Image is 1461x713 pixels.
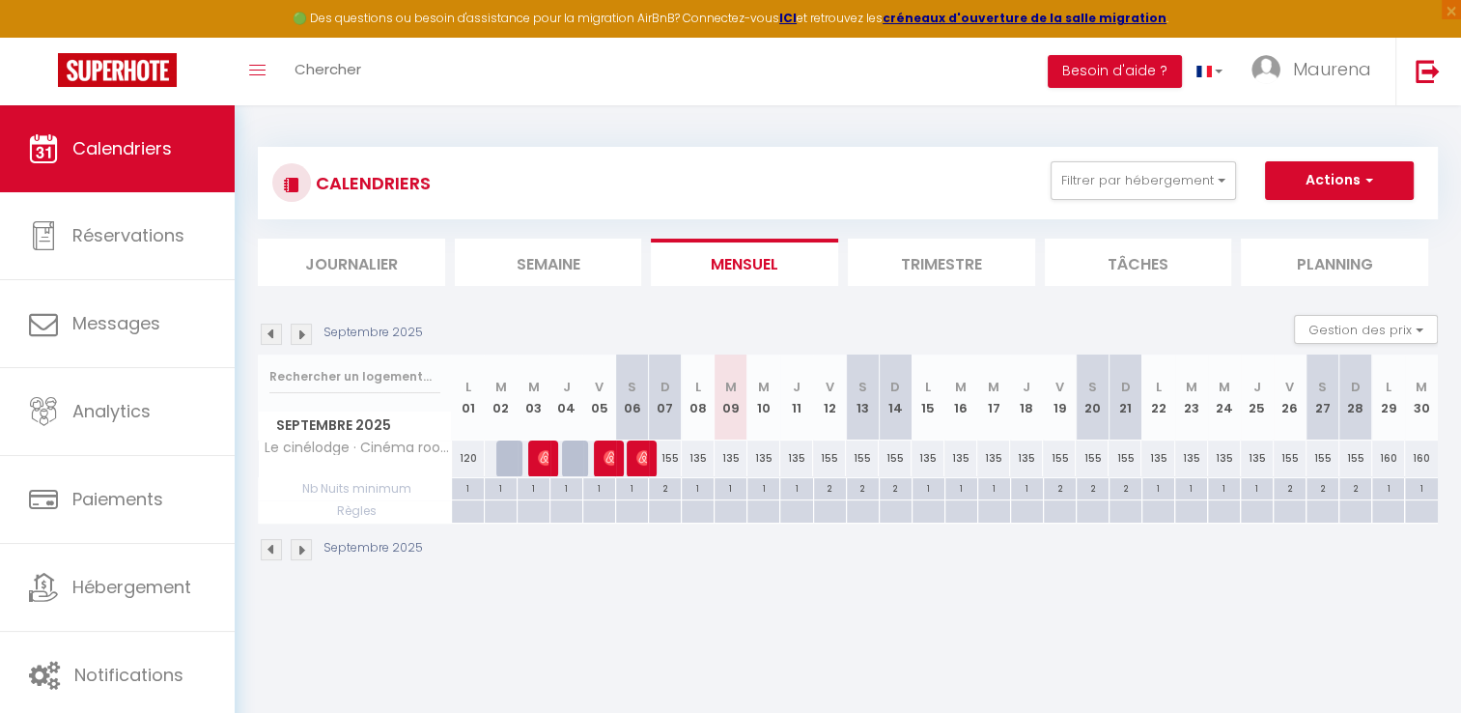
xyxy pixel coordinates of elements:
div: 120 [452,441,485,476]
th: 22 [1141,355,1174,441]
span: Maurena [1293,57,1371,81]
th: 27 [1306,355,1339,441]
div: 2 [1306,478,1338,497]
th: 13 [846,355,879,441]
li: Mensuel [651,239,838,286]
abbr: L [925,378,931,396]
abbr: S [628,378,636,396]
span: Réservations [72,223,184,247]
abbr: L [1156,378,1162,396]
abbr: D [890,378,900,396]
p: Septembre 2025 [323,324,423,342]
th: 12 [813,355,846,441]
div: 1 [1142,478,1174,497]
abbr: S [1318,378,1327,396]
div: 155 [846,441,879,476]
img: Super Booking [58,53,177,87]
abbr: L [1386,378,1391,396]
abbr: V [595,378,604,396]
span: Hébergement [72,575,191,599]
div: 155 [813,441,846,476]
th: 06 [616,355,649,441]
div: 1 [913,478,944,497]
th: 29 [1372,355,1405,441]
div: 135 [1241,441,1274,476]
abbr: J [1253,378,1261,396]
div: 135 [780,441,813,476]
button: Ouvrir le widget de chat LiveChat [15,8,73,66]
li: Planning [1241,239,1428,286]
a: créneaux d'ouverture de la salle migration [883,10,1166,26]
abbr: M [1416,378,1427,396]
th: 26 [1274,355,1306,441]
span: Notifications [74,663,183,687]
th: 25 [1241,355,1274,441]
th: 21 [1109,355,1141,441]
div: 1 [747,478,779,497]
a: Chercher [280,38,376,105]
div: 155 [649,441,682,476]
div: 1 [1405,478,1438,497]
abbr: D [1351,378,1361,396]
div: 1 [485,478,517,497]
span: [PERSON_NAME] [636,440,647,476]
abbr: M [758,378,770,396]
div: 135 [1141,441,1174,476]
li: Trimestre [848,239,1035,286]
div: 2 [880,478,912,497]
abbr: M [988,378,999,396]
span: Calendriers [72,136,172,160]
p: Septembre 2025 [323,539,423,557]
span: Chercher [295,59,361,79]
th: 08 [682,355,715,441]
abbr: S [858,378,867,396]
th: 16 [944,355,977,441]
abbr: J [563,378,571,396]
div: 1 [1208,478,1240,497]
div: 1 [616,478,648,497]
div: 1 [715,478,746,497]
div: 135 [682,441,715,476]
abbr: D [1120,378,1130,396]
div: 135 [1175,441,1208,476]
div: 155 [1043,441,1076,476]
th: 23 [1175,355,1208,441]
div: 1 [945,478,977,497]
abbr: M [495,378,507,396]
div: 2 [814,478,846,497]
th: 05 [583,355,616,441]
th: 30 [1405,355,1438,441]
span: [PERSON_NAME] [538,440,548,476]
div: 2 [1077,478,1109,497]
li: Tâches [1045,239,1232,286]
th: 19 [1043,355,1076,441]
div: 1 [1011,478,1043,497]
div: 2 [1339,478,1371,497]
div: 135 [1208,441,1241,476]
div: 1 [780,478,812,497]
abbr: S [1088,378,1097,396]
div: 1 [978,478,1010,497]
div: 1 [452,478,484,497]
abbr: M [725,378,737,396]
strong: ICI [779,10,797,26]
div: 1 [583,478,615,497]
th: 18 [1010,355,1043,441]
div: 155 [1306,441,1339,476]
th: 17 [977,355,1010,441]
div: 1 [1241,478,1273,497]
abbr: M [1219,378,1230,396]
abbr: V [826,378,834,396]
button: Filtrer par hébergement [1051,161,1236,200]
th: 09 [715,355,747,441]
div: 155 [1109,441,1141,476]
div: 160 [1405,441,1438,476]
abbr: M [528,378,540,396]
div: 135 [747,441,780,476]
div: 1 [1175,478,1207,497]
div: 1 [518,478,549,497]
div: 155 [1339,441,1372,476]
li: Journalier [258,239,445,286]
th: 20 [1076,355,1109,441]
